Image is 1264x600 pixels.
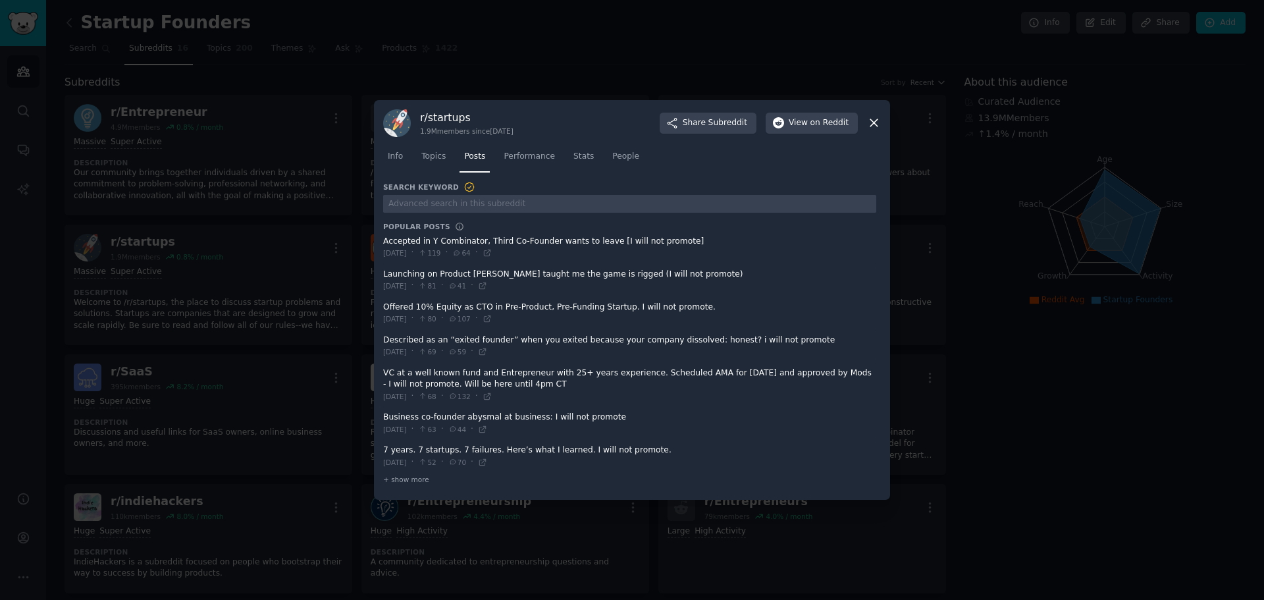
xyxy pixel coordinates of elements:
span: · [471,346,473,358]
span: Info [388,151,403,163]
span: 70 [448,458,466,467]
span: [DATE] [383,281,407,290]
span: Subreddit [708,117,747,129]
span: 41 [448,281,466,290]
span: [DATE] [383,314,407,323]
span: · [471,423,473,435]
span: Posts [464,151,485,163]
span: · [411,247,414,259]
span: · [471,456,473,468]
span: · [411,423,414,435]
button: Viewon Reddit [766,113,858,134]
span: 107 [448,314,471,323]
span: 52 [418,458,436,467]
span: 119 [418,248,440,258]
span: 132 [448,392,471,401]
span: · [411,313,414,325]
span: 80 [418,314,436,323]
span: · [475,247,478,259]
a: Performance [499,146,560,173]
span: · [441,423,444,435]
div: 1.9M members since [DATE] [420,126,513,136]
span: · [411,456,414,468]
span: · [445,247,448,259]
span: [DATE] [383,458,407,467]
h3: r/ startups [420,111,513,124]
a: Info [383,146,408,173]
span: · [411,346,414,358]
span: 59 [448,347,466,356]
span: 63 [418,425,436,434]
img: startups [383,109,411,137]
span: · [441,280,444,292]
span: 44 [448,425,466,434]
span: · [475,313,478,325]
h3: Popular Posts [383,222,450,231]
span: + show more [383,475,429,484]
span: Performance [504,151,555,163]
span: · [441,456,444,468]
a: Stats [569,146,598,173]
span: People [612,151,639,163]
h3: Search Keyword [383,181,475,193]
span: · [441,313,444,325]
input: Advanced search in this subreddit [383,195,876,213]
span: 69 [418,347,436,356]
span: [DATE] [383,248,407,258]
a: Posts [460,146,490,173]
span: Share [683,117,747,129]
a: Topics [417,146,450,173]
button: ShareSubreddit [660,113,756,134]
span: View [789,117,849,129]
span: · [411,280,414,292]
span: 64 [452,248,470,258]
span: 68 [418,392,436,401]
span: · [441,391,444,402]
span: · [411,391,414,402]
span: · [441,346,444,358]
span: [DATE] [383,392,407,401]
span: [DATE] [383,425,407,434]
span: Stats [573,151,594,163]
span: Topics [421,151,446,163]
span: · [471,280,473,292]
span: on Reddit [810,117,849,129]
a: People [608,146,644,173]
span: · [475,391,478,402]
span: [DATE] [383,347,407,356]
span: 81 [418,281,436,290]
